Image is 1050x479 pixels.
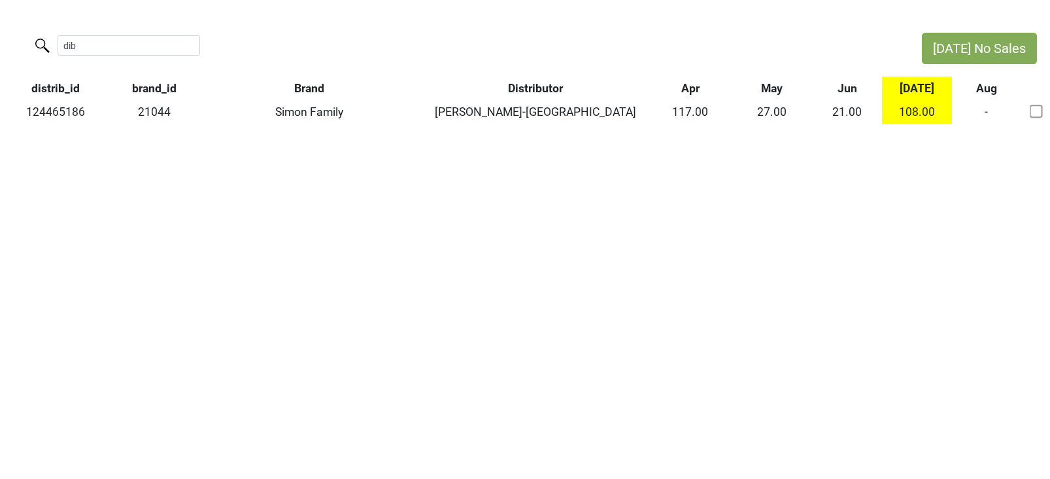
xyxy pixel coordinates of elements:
[813,100,882,124] td: 21.00
[952,100,1021,124] td: -
[421,100,650,124] td: [PERSON_NAME]-[GEOGRAPHIC_DATA]
[731,77,813,100] th: May: activate to sort column ascending
[111,100,197,124] td: 21044
[197,77,421,100] th: Brand: activate to sort column descending
[650,77,732,100] th: Apr: activate to sort column ascending
[882,100,951,124] td: 108.00
[731,100,813,124] td: 27.00
[922,33,1037,64] button: [DATE] No Sales
[882,77,951,100] th: Jul: activate to sort column ascending
[421,77,650,100] th: Distributor: activate to sort column ascending
[111,77,197,100] th: brand_id: activate to sort column ascending
[813,77,882,100] th: Jun: activate to sort column ascending
[197,100,421,124] td: Simon Family
[952,77,1021,100] th: Aug: activate to sort column ascending
[650,100,732,124] td: 117.00
[1021,77,1050,100] th: &nbsp;: activate to sort column ascending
